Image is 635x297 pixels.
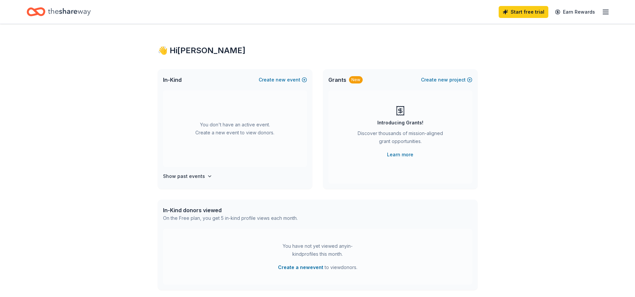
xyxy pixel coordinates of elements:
a: Earn Rewards [551,6,599,18]
div: You don't have an active event. Create a new event to view donors. [163,90,307,167]
span: Grants [328,76,346,84]
span: In-Kind [163,76,182,84]
button: Create a newevent [278,263,323,271]
a: Home [27,4,91,20]
div: You have not yet viewed any in-kind profiles this month. [276,242,359,258]
div: New [349,76,363,83]
h4: Show past events [163,172,205,180]
span: new [438,76,448,84]
span: new [276,76,286,84]
div: Discover thousands of mission-aligned grant opportunities. [355,129,446,148]
button: Createnewevent [259,76,307,84]
div: 👋 Hi [PERSON_NAME] [158,45,478,56]
div: Introducing Grants! [377,119,423,127]
a: Start free trial [499,6,548,18]
div: In-Kind donors viewed [163,206,298,214]
button: Show past events [163,172,212,180]
a: Learn more [387,151,413,159]
span: to view donors . [278,263,357,271]
button: Createnewproject [421,76,472,84]
div: On the Free plan, you get 5 in-kind profile views each month. [163,214,298,222]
